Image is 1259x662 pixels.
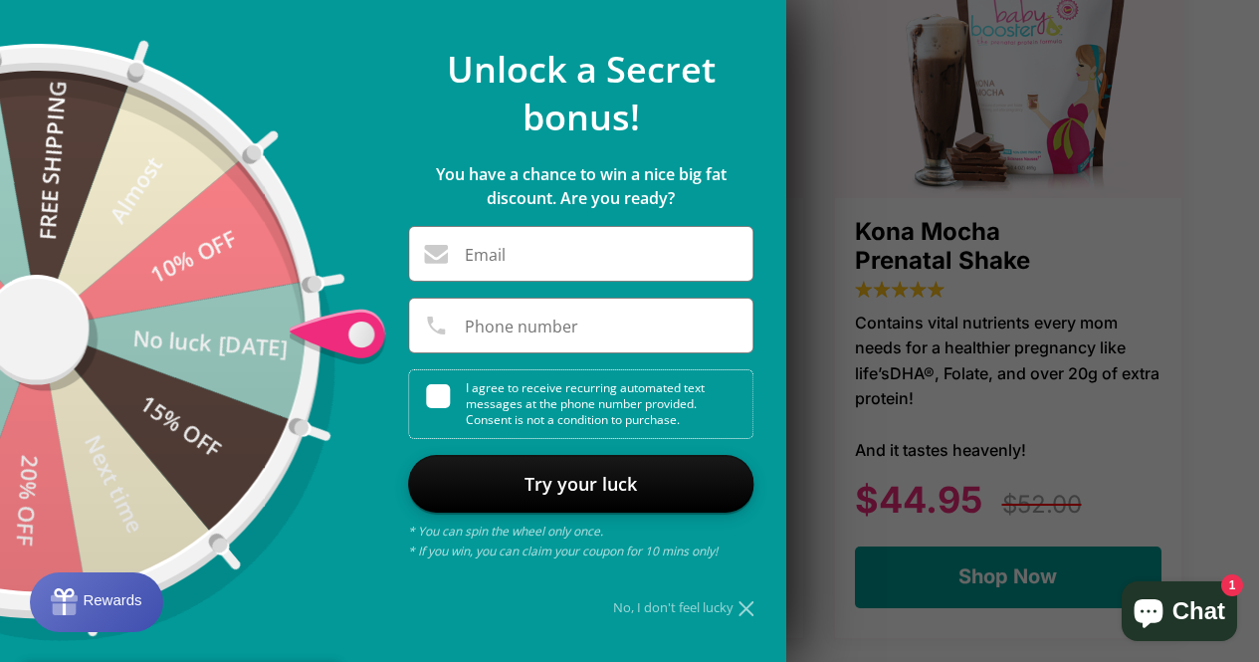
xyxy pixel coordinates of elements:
[408,46,753,141] p: Unlock a Secret bonus!
[408,601,753,614] div: No, I don't feel lucky
[30,572,163,632] button: Rewards
[53,19,111,36] span: Rewards
[465,247,506,263] label: Email
[1116,581,1243,646] inbox-online-store-chat: Shopify online store chat
[426,370,752,438] div: I agree to receive recurring automated text messages at the phone number provided. Consent is not...
[408,542,753,561] p: * If you win, you can claim your coupon for 10 mins only!
[408,522,753,542] p: * You can spin the wheel only once.
[465,319,578,334] label: Phone number
[408,162,753,210] p: You have a chance to win a nice big fat discount. Are you ready?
